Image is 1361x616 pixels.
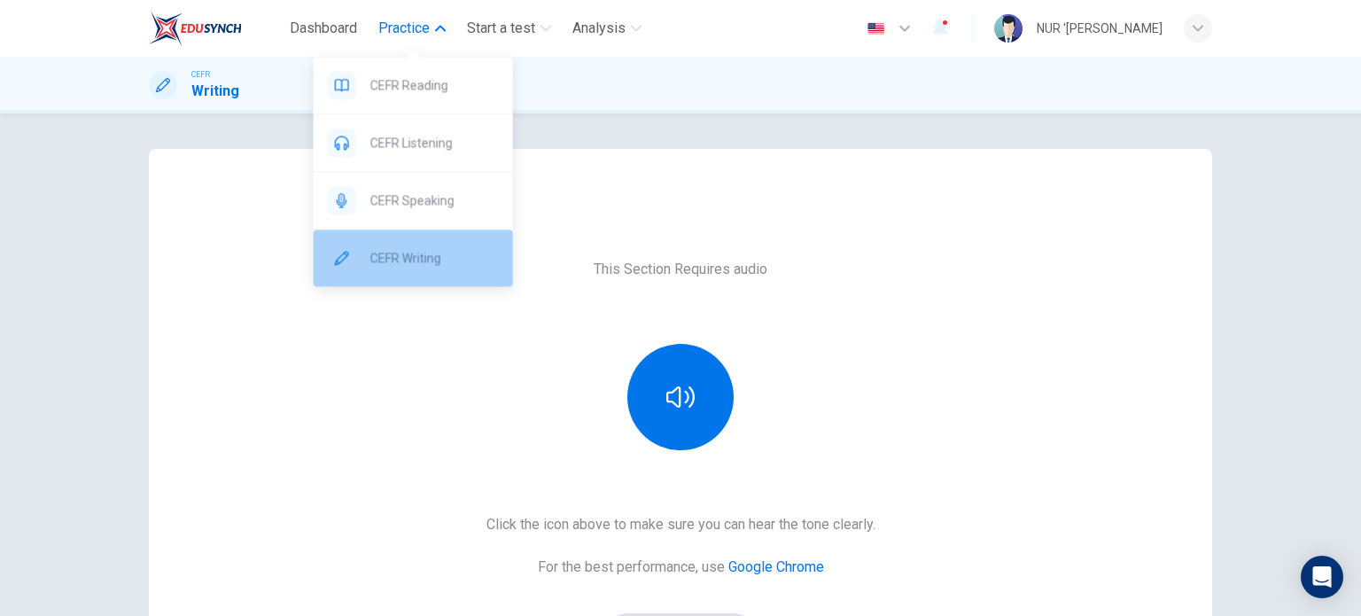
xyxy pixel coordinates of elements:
[467,18,535,39] span: Start a test
[191,68,210,81] span: CEFR
[314,114,513,171] div: CEFR Listening
[572,18,626,39] span: Analysis
[370,190,499,211] span: CEFR Speaking
[1301,556,1343,598] div: Open Intercom Messenger
[378,18,430,39] span: Practice
[283,12,364,44] button: Dashboard
[486,514,875,535] h6: Click the icon above to make sure you can hear the tone clearly.
[370,132,499,153] span: CEFR Listening
[314,172,513,229] div: CEFR Speaking
[728,558,824,575] a: Google Chrome
[290,18,357,39] span: Dashboard
[865,22,887,35] img: en
[538,557,824,578] h6: For the best performance, use
[565,12,649,44] button: Analysis
[460,12,558,44] button: Start a test
[314,57,513,113] div: CEFR Reading
[149,11,283,46] a: EduSynch logo
[191,81,239,102] h1: Writing
[1037,18,1163,39] div: NUR '[PERSON_NAME]
[594,259,767,280] h6: This Section Requires audio
[370,74,499,96] span: CEFR Reading
[314,230,513,286] div: CEFR Writing
[371,12,453,44] button: Practice
[994,14,1023,43] img: Profile picture
[149,11,242,46] img: EduSynch logo
[370,247,499,269] span: CEFR Writing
